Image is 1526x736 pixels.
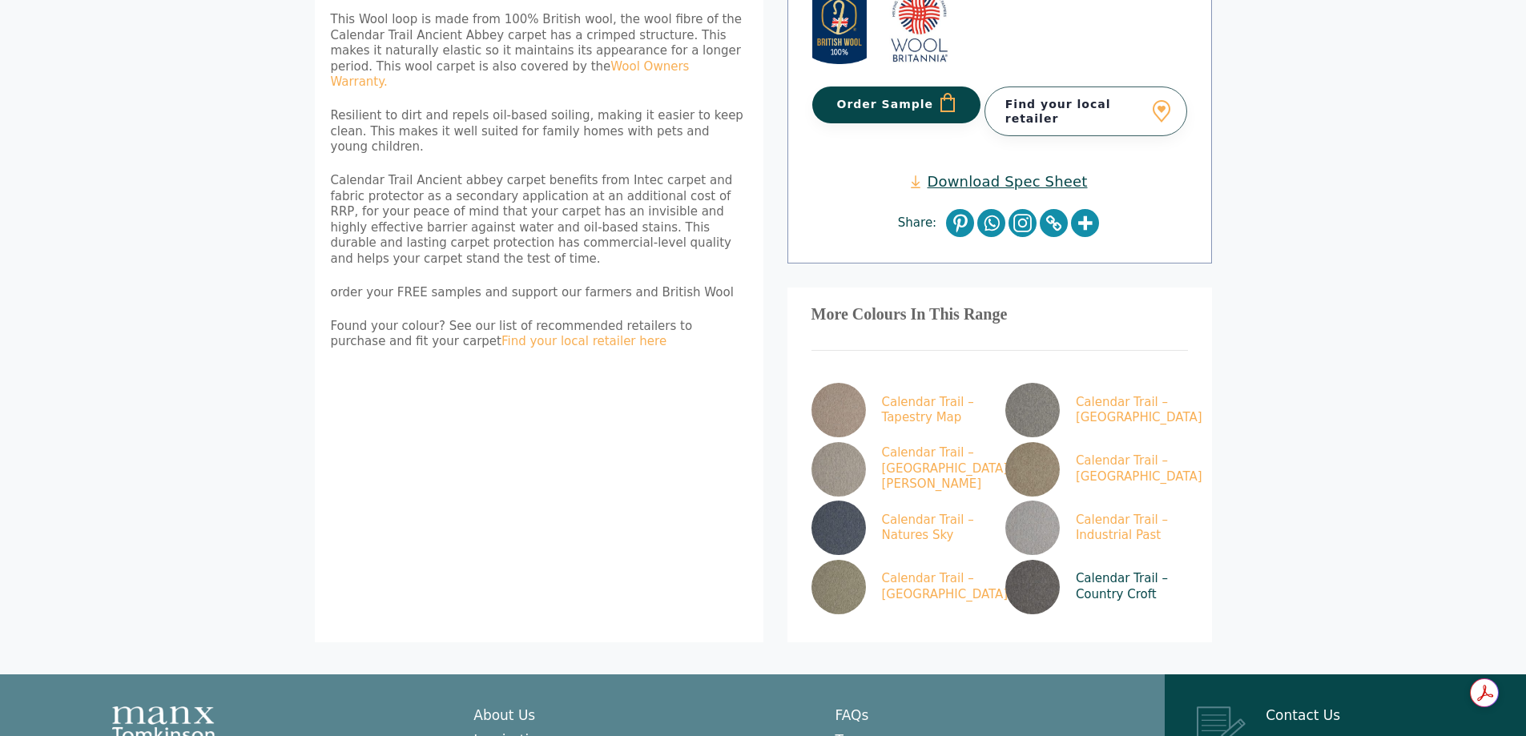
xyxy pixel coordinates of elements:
a: Calendar Trail – [GEOGRAPHIC_DATA] [811,560,988,614]
a: Calendar Trail – Tapestry Map [811,383,988,437]
a: Calendar Trail – Country Croft [1005,560,1182,614]
button: Order Sample [812,86,981,123]
a: Download Spec Sheet [911,172,1087,191]
p: Found your colour? See our list of recommended retailers to purchase and fit your carpet [331,319,747,350]
a: Instagram [1009,209,1037,237]
a: Copy Link [1040,209,1068,237]
a: Find your local retailer [984,86,1187,136]
a: Calendar Trail – [GEOGRAPHIC_DATA][PERSON_NAME] [811,442,988,497]
a: Find your local retailer here [501,334,666,348]
span: Share: [898,215,944,231]
p: order your FREE samples and support our farmers and British Wool [331,285,747,301]
a: Calendar Trail – [GEOGRAPHIC_DATA] [1005,442,1182,497]
a: More [1071,209,1099,237]
a: About Us [473,707,535,723]
p: Calendar Trail Ancient abbey carpet benefits from Intec carpet and fabric protector as a secondar... [331,173,747,267]
p: Resilient to dirt and repels oil-based soiling, making it easier to keep clean. This makes it wel... [331,108,747,155]
a: Contact Us [1266,707,1340,723]
a: Calendar Trail – Natures Sky [811,501,988,555]
a: FAQs [835,707,869,723]
a: Wool Owners Warranty. [331,59,690,90]
p: This Wool loop is made from 100% British wool, the wool fibre of the Calendar Trail Ancient Abbey... [331,12,747,90]
a: Whatsapp [977,209,1005,237]
a: Pinterest [946,209,974,237]
a: Calendar Trail – Industrial Past [1005,501,1182,555]
a: Calendar Trail – [GEOGRAPHIC_DATA] [1005,383,1182,437]
h3: More Colours In This Range [811,312,1188,318]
